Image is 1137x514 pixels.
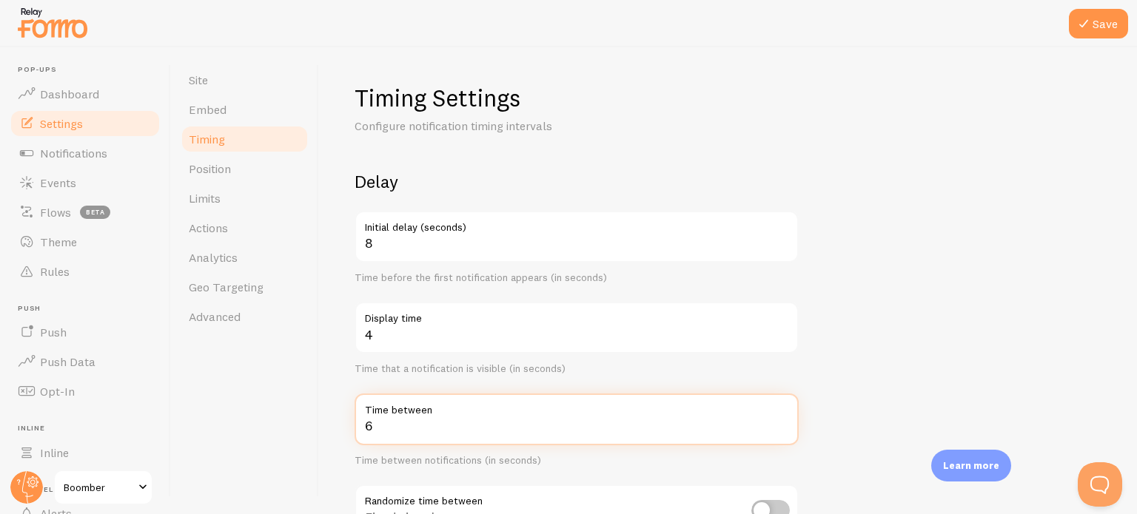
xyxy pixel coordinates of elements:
a: Boomber [53,470,153,505]
span: Events [40,175,76,190]
a: Notifications [9,138,161,168]
a: Opt-In [9,376,161,406]
span: Advanced [189,309,241,324]
a: Rules [9,257,161,286]
a: Position [180,154,309,183]
label: Time between [355,393,799,419]
a: Limits [180,183,309,213]
span: Boomber [64,479,134,496]
h1: Timing Settings [355,83,799,113]
span: Actions [189,220,228,235]
span: Dashboard [40,87,99,101]
img: fomo-relay-logo-orange.svg [16,4,90,41]
span: Settings [40,116,83,131]
label: Display time [355,302,799,327]
span: Site [189,72,208,87]
a: Theme [9,227,161,257]
span: Limits [189,191,221,206]
p: Learn more [943,459,999,473]
a: Site [180,65,309,95]
div: Time that a notification is visible (in seconds) [355,362,799,376]
span: Embed [189,102,227,117]
span: Inline [40,445,69,460]
span: Push [18,304,161,314]
span: Geo Targeting [189,280,264,294]
a: Geo Targeting [180,272,309,302]
a: Analytics [180,243,309,272]
a: Settings [9,109,161,138]
div: Time between notifications (in seconds) [355,454,799,467]
span: Timing [189,132,225,146]
span: Theme [40,234,77,249]
span: Opt-In [40,384,75,399]
a: Events [9,168,161,197]
span: Analytics [189,250,238,265]
a: Inline [9,438,161,467]
a: Dashboard [9,79,161,109]
span: Push Data [40,354,95,369]
span: Push [40,325,67,339]
p: Configure notification timing intervals [355,118,710,135]
span: Flows [40,205,71,220]
a: Push [9,317,161,347]
h2: Delay [355,170,799,193]
a: Actions [180,213,309,243]
div: Learn more [931,450,1011,481]
a: Embed [180,95,309,124]
a: Timing [180,124,309,154]
iframe: Help Scout Beacon - Open [1078,462,1122,507]
div: Time before the first notification appears (in seconds) [355,271,799,285]
span: Inline [18,424,161,433]
a: Push Data [9,347,161,376]
span: Position [189,161,231,176]
span: beta [80,206,110,219]
span: Rules [40,264,70,279]
a: Advanced [180,302,309,331]
span: Pop-ups [18,65,161,75]
span: Notifications [40,146,107,160]
a: Flows beta [9,197,161,227]
label: Initial delay (seconds) [355,211,799,236]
